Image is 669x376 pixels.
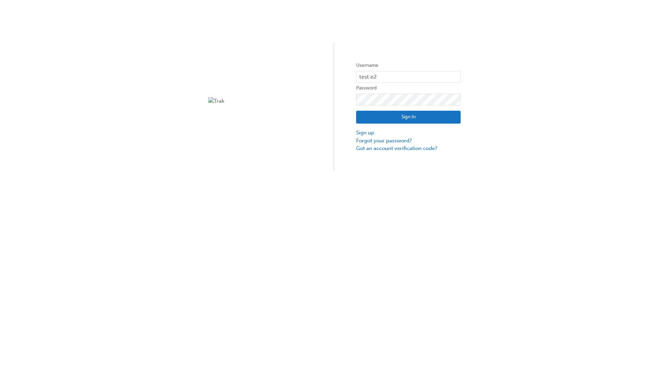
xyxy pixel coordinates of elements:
[356,71,461,83] input: Username
[356,144,461,152] a: Got an account verification code?
[208,97,313,105] img: Trak
[356,84,461,92] label: Password
[356,61,461,70] label: Username
[356,111,461,124] button: Sign In
[356,129,461,137] a: Sign up
[356,137,461,145] a: Forgot your password?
